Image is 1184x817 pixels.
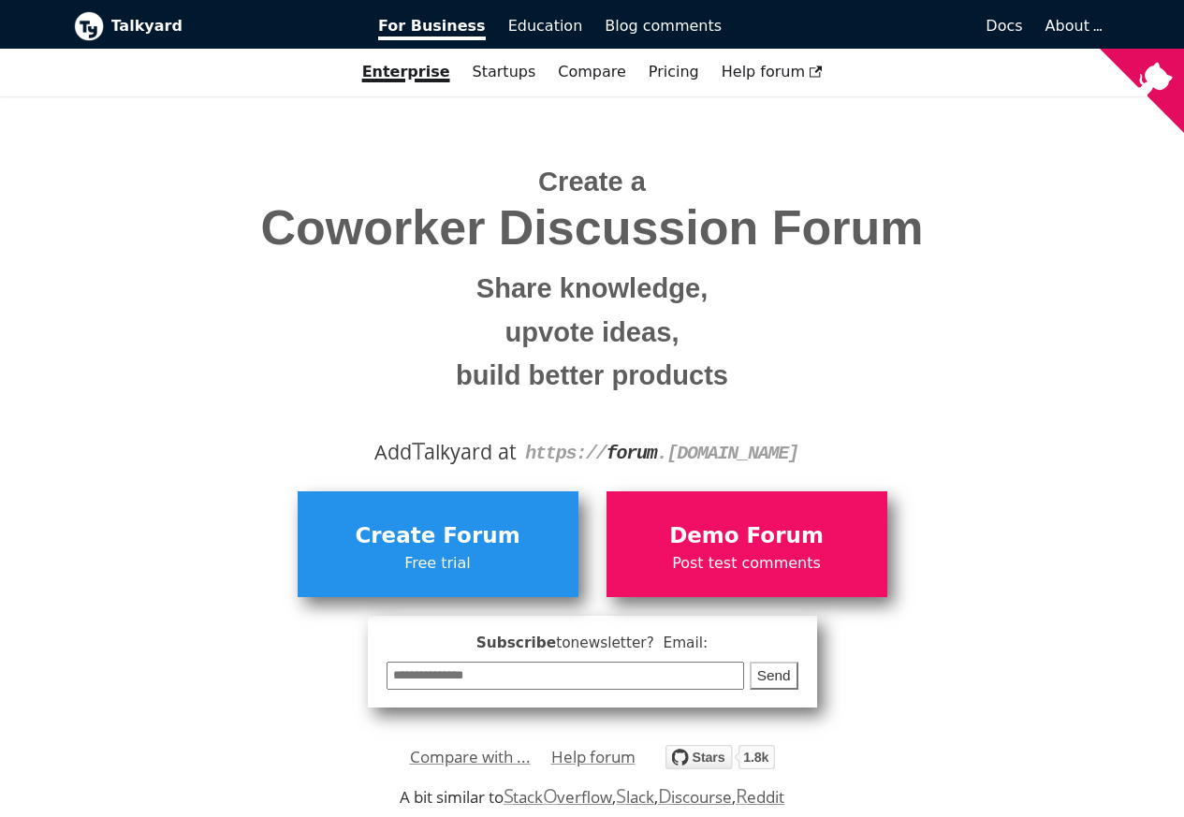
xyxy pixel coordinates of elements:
span: Subscribe [387,632,798,655]
span: Blog comments [605,17,722,35]
span: For Business [378,17,486,40]
a: Create ForumFree trial [298,491,578,596]
code: https:// . [DOMAIN_NAME] [525,443,798,464]
img: Talkyard logo [74,11,104,41]
b: Talkyard [111,14,353,38]
span: Create Forum [307,518,569,554]
span: O [543,782,558,809]
small: upvote ideas, [88,311,1097,355]
span: T [412,433,425,467]
a: Discourse [658,786,732,808]
strong: forum [607,443,657,464]
small: build better products [88,354,1097,398]
a: Compare with ... [410,743,531,771]
span: R [736,782,748,809]
span: Post test comments [616,551,878,576]
a: For Business [367,10,497,42]
a: Startups [461,56,548,88]
a: Blog comments [593,10,733,42]
a: Star debiki/talkyard on GitHub [665,748,775,775]
a: Slack [616,786,653,808]
a: Compare [558,63,626,80]
div: Add alkyard at [88,436,1097,468]
a: Education [497,10,594,42]
a: Docs [733,10,1034,42]
a: About [1045,17,1100,35]
span: Docs [986,17,1022,35]
span: D [658,782,672,809]
a: Enterprise [351,56,461,88]
span: Demo Forum [616,518,878,554]
span: to newsletter ? Email: [556,635,708,651]
span: S [504,782,514,809]
span: Help forum [722,63,823,80]
a: Help forum [710,56,834,88]
a: Pricing [637,56,710,88]
span: S [616,782,626,809]
a: Reddit [736,786,784,808]
a: Demo ForumPost test comments [607,491,887,596]
a: Talkyard logoTalkyard [74,11,353,41]
span: Education [508,17,583,35]
small: Share knowledge, [88,267,1097,311]
span: Coworker Discussion Forum [88,201,1097,255]
span: Create a [538,167,646,197]
a: Help forum [551,743,636,771]
button: Send [750,662,798,691]
span: Free trial [307,551,569,576]
a: StackOverflow [504,786,613,808]
img: talkyard.svg [665,745,775,769]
